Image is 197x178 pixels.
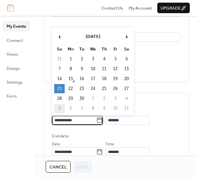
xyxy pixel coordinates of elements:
[52,25,179,31] div: Location
[110,54,120,64] td: 5
[7,93,17,100] span: Form
[7,23,26,30] span: My Events
[54,104,65,113] td: 5
[7,79,22,86] span: Settings
[110,64,120,74] td: 12
[65,104,76,113] td: 6
[3,21,30,31] a: My Events
[77,104,87,113] td: 7
[88,44,98,54] th: We
[3,77,30,87] a: Settings
[110,84,120,93] td: 26
[99,54,109,64] td: 4
[50,164,67,170] span: Cancel
[65,84,76,93] td: 22
[65,44,76,54] th: Mo
[129,5,152,11] a: My Account
[55,30,64,43] span: ‹
[88,64,98,74] td: 10
[3,63,30,74] a: Design
[65,94,76,103] td: 29
[121,94,132,103] td: 4
[77,94,87,103] td: 30
[54,54,65,64] td: 31
[99,84,109,93] td: 25
[110,44,120,54] th: Fr
[110,94,120,103] td: 3
[161,5,186,12] span: Upgrade 🚀
[101,5,123,11] a: Contact Us
[65,74,76,83] td: 15
[65,30,120,44] th: [DATE]
[99,44,109,54] th: Th
[99,104,109,113] td: 9
[7,37,23,44] span: Connect
[65,64,76,74] td: 8
[7,51,18,58] span: Views
[52,141,60,148] span: Date
[129,5,152,12] span: My Account
[121,104,132,113] td: 11
[54,94,65,103] td: 28
[88,104,98,113] td: 8
[7,4,14,12] img: logo
[121,84,132,93] td: 27
[110,104,120,113] td: 10
[77,74,87,83] td: 16
[110,74,120,83] td: 19
[121,74,132,83] td: 20
[54,64,65,74] td: 7
[3,35,30,45] a: Connect
[101,5,123,12] span: Contact Us
[88,84,98,93] td: 24
[77,84,87,93] td: 23
[121,54,132,64] td: 6
[88,54,98,64] td: 3
[3,91,30,101] a: Form
[77,64,87,74] td: 9
[157,3,190,13] button: Upgrade🚀
[54,74,65,83] td: 14
[3,49,30,59] a: Views
[105,141,114,148] span: Time
[99,94,109,103] td: 2
[7,65,20,72] span: Design
[46,161,71,173] button: Cancel
[77,44,87,54] th: Tu
[54,84,65,93] td: 21
[54,44,65,54] th: Su
[99,64,109,74] td: 11
[88,94,98,103] td: 1
[121,44,132,54] th: Sa
[121,30,131,43] span: ›
[77,54,87,64] td: 2
[52,133,69,139] div: End date
[99,74,109,83] td: 18
[88,74,98,83] td: 17
[121,64,132,74] td: 13
[65,54,76,64] td: 1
